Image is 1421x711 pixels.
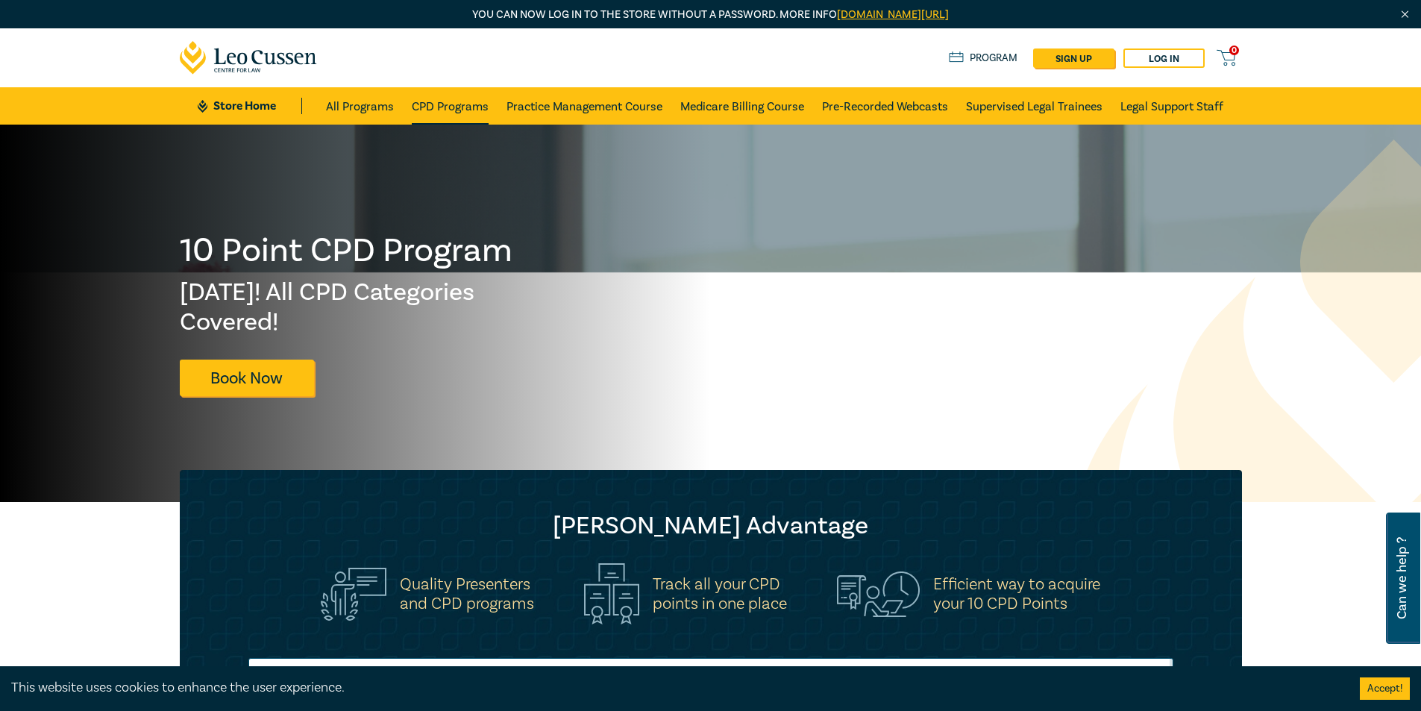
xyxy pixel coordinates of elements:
[180,360,314,396] a: Book Now
[326,87,394,125] a: All Programs
[837,571,920,616] img: Efficient way to acquire<br>your 10 CPD Points
[584,563,639,624] img: Track all your CPD<br>points in one place
[400,574,534,613] h5: Quality Presenters and CPD programs
[11,678,1337,698] div: This website uses cookies to enhance the user experience.
[180,7,1242,23] p: You can now log in to the store without a password. More info
[933,574,1100,613] h5: Efficient way to acquire your 10 CPD Points
[949,50,1018,66] a: Program
[321,568,386,621] img: Quality Presenters<br>and CPD programs
[506,87,662,125] a: Practice Management Course
[1360,677,1410,700] button: Accept cookies
[822,87,948,125] a: Pre-Recorded Webcasts
[1399,8,1411,21] img: Close
[412,87,489,125] a: CPD Programs
[966,87,1102,125] a: Supervised Legal Trainees
[1033,48,1114,68] a: sign up
[837,7,949,22] a: [DOMAIN_NAME][URL]
[1120,87,1223,125] a: Legal Support Staff
[180,231,514,270] h1: 10 Point CPD Program
[1229,46,1239,55] span: 0
[198,98,301,114] a: Store Home
[1123,48,1205,68] a: Log in
[180,278,514,337] h2: [DATE]! All CPD Categories Covered!
[680,87,804,125] a: Medicare Billing Course
[1395,521,1409,635] span: Can we help ?
[653,574,787,613] h5: Track all your CPD points in one place
[210,511,1212,541] h2: [PERSON_NAME] Advantage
